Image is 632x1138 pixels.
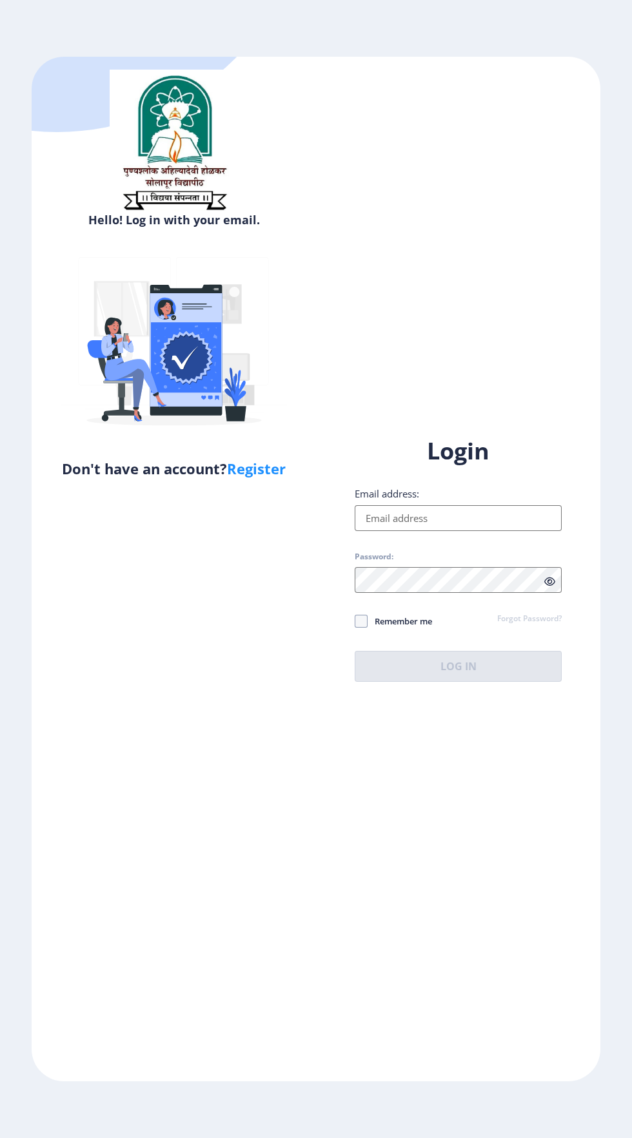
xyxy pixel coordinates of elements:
[227,459,286,478] a: Register
[355,651,562,682] button: Log In
[355,436,562,467] h1: Login
[61,233,287,458] img: Verified-rafiki.svg
[368,613,432,629] span: Remember me
[355,505,562,531] input: Email address
[497,613,562,625] a: Forgot Password?
[110,70,239,215] img: sulogo.png
[41,212,306,227] h6: Hello! Log in with your email.
[355,487,419,500] label: Email address:
[41,458,306,479] h5: Don't have an account?
[355,552,393,562] label: Password:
